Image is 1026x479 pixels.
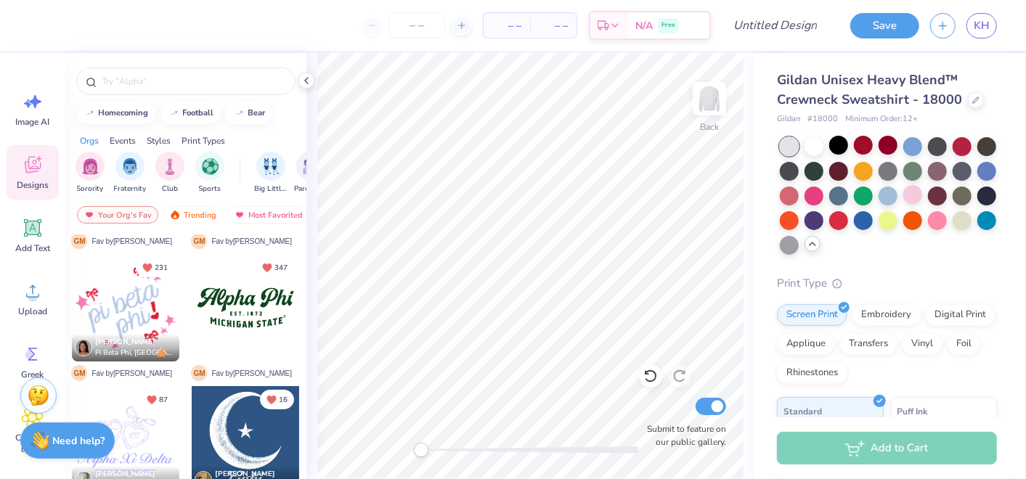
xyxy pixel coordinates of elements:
[91,368,171,379] span: Fav by [PERSON_NAME]
[95,348,174,359] span: Pi Beta Phi, [GEOGRAPHIC_DATA][US_STATE]
[248,109,266,117] div: bear
[53,434,105,448] strong: Need help?
[492,18,521,33] span: – –
[114,152,147,195] button: filter button
[263,158,279,175] img: Big Little Reveal Image
[845,113,918,126] span: Minimum Order: 12 +
[195,152,224,195] button: filter button
[160,102,221,124] button: football
[783,404,822,419] span: Standard
[95,469,155,479] span: [PERSON_NAME]
[839,333,897,355] div: Transfers
[76,102,155,124] button: homecoming
[294,152,327,195] div: filter for Parent's Weekend
[254,152,288,195] div: filter for Big Little Reveal
[76,152,105,195] div: filter for Sorority
[303,158,319,175] img: Parent's Weekend Image
[99,109,149,117] div: homecoming
[947,333,981,355] div: Foil
[388,12,445,38] input: – –
[777,304,847,326] div: Screen Print
[71,365,87,381] span: G M
[16,116,50,128] span: Image AI
[162,158,178,175] img: Club Image
[226,102,272,124] button: bear
[234,109,245,118] img: trend_line.gif
[700,120,719,134] div: Back
[155,152,184,195] div: filter for Club
[777,275,997,292] div: Print Type
[897,404,928,419] span: Puff Ink
[227,206,309,224] div: Most Favorited
[777,362,847,384] div: Rhinestones
[100,74,286,89] input: Try "Alpha"
[80,134,99,147] div: Orgs
[199,184,221,195] span: Sports
[202,158,219,175] img: Sports Image
[182,134,225,147] div: Print Types
[95,337,155,347] span: [PERSON_NAME]
[183,109,214,117] div: football
[254,184,288,195] span: Big Little Reveal
[635,18,653,33] span: N/A
[163,206,223,224] div: Trending
[850,13,919,38] button: Save
[162,184,178,195] span: Club
[110,134,136,147] div: Events
[661,20,675,30] span: Free
[155,152,184,195] button: filter button
[254,152,288,195] button: filter button
[18,306,47,317] span: Upload
[966,13,997,38] a: KH
[294,184,327,195] span: Parent's Weekend
[76,152,105,195] button: filter button
[9,432,57,455] span: Clipart & logos
[777,333,835,355] div: Applique
[925,304,996,326] div: Digital Print
[852,304,921,326] div: Embroidery
[169,210,181,220] img: trending.gif
[974,17,990,34] span: KH
[168,109,180,118] img: trend_line.gif
[777,71,962,108] span: Gildan Unisex Heavy Blend™ Crewneck Sweatshirt - 18000
[294,152,327,195] button: filter button
[147,134,171,147] div: Styles
[722,11,828,40] input: Untitled Design
[82,158,99,175] img: Sorority Image
[17,179,49,191] span: Designs
[777,113,800,126] span: Gildan
[211,236,291,247] span: Fav by [PERSON_NAME]
[71,233,87,249] span: G M
[539,18,568,33] span: – –
[695,84,724,113] img: Back
[114,184,147,195] span: Fraternity
[902,333,942,355] div: Vinyl
[122,158,138,175] img: Fraternity Image
[191,365,207,381] span: G M
[191,233,207,249] span: G M
[807,113,838,126] span: # 18000
[211,368,291,379] span: Fav by [PERSON_NAME]
[77,206,158,224] div: Your Org's Fav
[15,242,50,254] span: Add Text
[215,469,275,479] span: [PERSON_NAME]
[639,422,726,449] label: Submit to feature on our public gallery.
[195,152,224,195] div: filter for Sports
[84,210,95,220] img: most_fav.gif
[84,109,96,118] img: trend_line.gif
[77,184,104,195] span: Sorority
[22,369,44,380] span: Greek
[114,152,147,195] div: filter for Fraternity
[234,210,245,220] img: most_fav.gif
[414,443,428,457] div: Accessibility label
[91,236,171,247] span: Fav by [PERSON_NAME]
